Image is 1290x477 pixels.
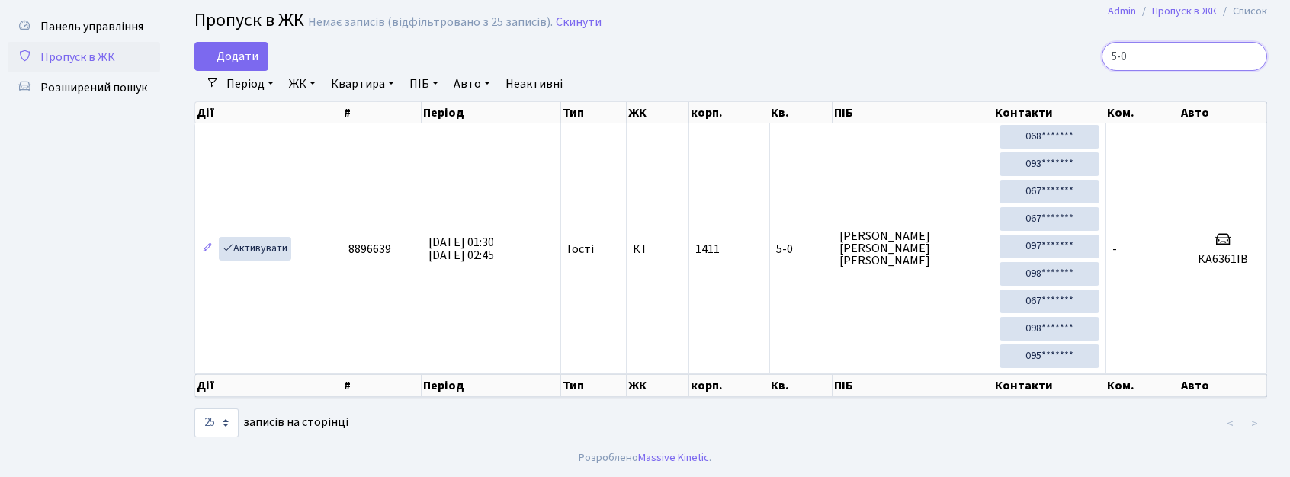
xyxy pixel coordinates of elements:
[1108,3,1136,19] a: Admin
[194,408,348,437] label: записів на сторінці
[638,450,709,466] a: Massive Kinetic
[40,49,115,66] span: Пропуск в ЖК
[689,102,770,123] th: корп.
[1217,3,1267,20] li: Список
[342,374,422,397] th: #
[833,374,993,397] th: ПІБ
[283,71,322,97] a: ЖК
[839,230,987,267] span: [PERSON_NAME] [PERSON_NAME] [PERSON_NAME]
[194,7,304,34] span: Пропуск в ЖК
[194,42,268,71] a: Додати
[204,48,258,65] span: Додати
[40,18,143,35] span: Панель управління
[633,243,682,255] span: КТ
[40,79,147,96] span: Розширений пошук
[342,102,422,123] th: #
[422,102,561,123] th: Період
[220,71,280,97] a: Період
[567,243,594,255] span: Гості
[448,71,496,97] a: Авто
[403,71,444,97] a: ПІБ
[689,374,770,397] th: корп.
[1105,102,1179,123] th: Ком.
[561,374,627,397] th: Тип
[195,102,342,123] th: Дії
[1102,42,1267,71] input: Пошук...
[993,102,1105,123] th: Контакти
[194,408,239,437] select: записів на сторінці
[8,11,160,42] a: Панель управління
[325,71,400,97] a: Квартира
[8,42,160,72] a: Пропуск в ЖК
[769,374,833,397] th: Кв.
[1112,241,1117,258] span: -
[833,102,993,123] th: ПІБ
[422,374,561,397] th: Період
[1105,374,1179,397] th: Ком.
[195,374,342,397] th: Дії
[308,15,553,30] div: Немає записів (відфільтровано з 25 записів).
[1152,3,1217,19] a: Пропуск в ЖК
[1186,252,1260,267] h5: КА6361ІВ
[776,243,826,255] span: 5-0
[561,102,627,123] th: Тип
[556,15,602,30] a: Скинути
[769,102,833,123] th: Кв.
[627,102,689,123] th: ЖК
[1179,102,1267,123] th: Авто
[8,72,160,103] a: Розширений пошук
[579,450,711,466] div: Розроблено .
[499,71,569,97] a: Неактивні
[993,374,1105,397] th: Контакти
[428,234,494,264] span: [DATE] 01:30 [DATE] 02:45
[1179,374,1267,397] th: Авто
[219,237,291,261] a: Активувати
[348,241,391,258] span: 8896639
[627,374,689,397] th: ЖК
[695,241,720,258] span: 1411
